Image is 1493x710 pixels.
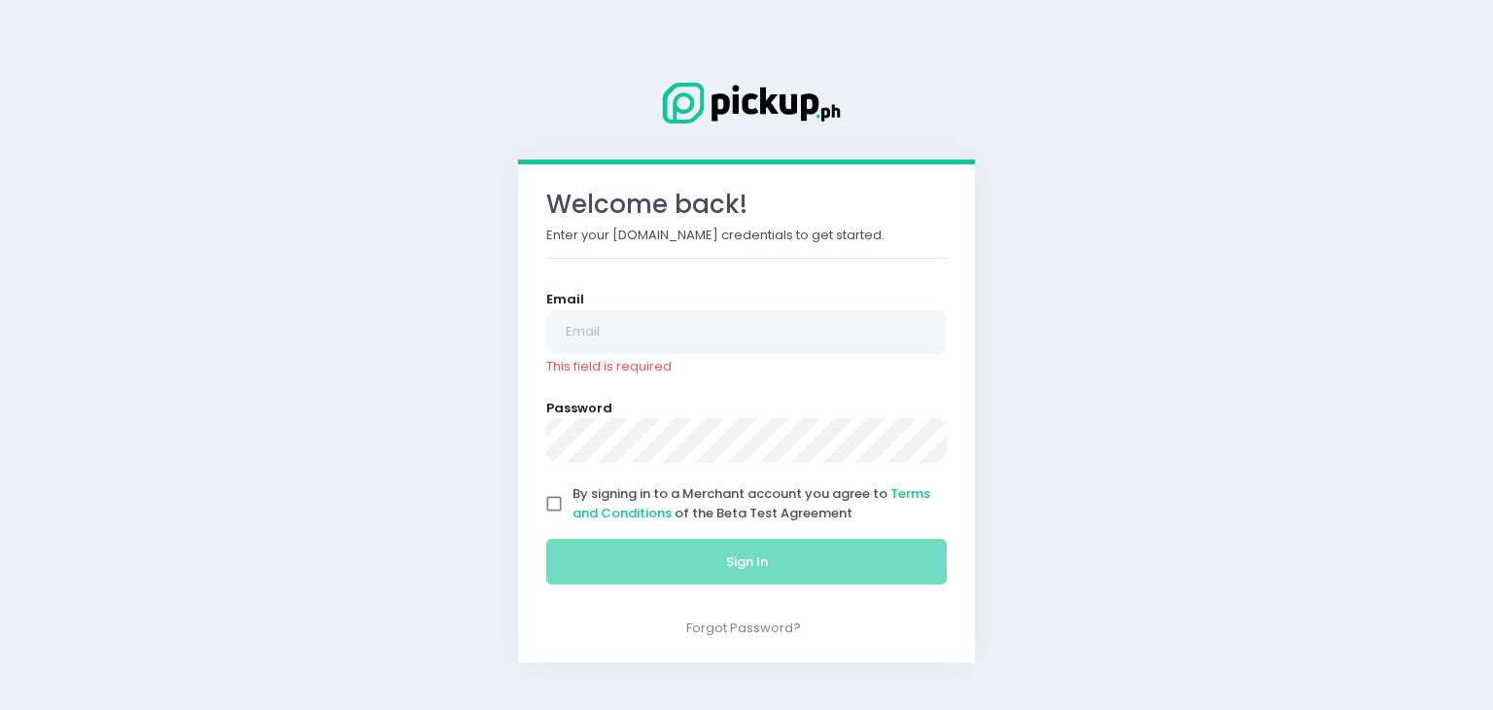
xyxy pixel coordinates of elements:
[726,552,768,571] span: Sign In
[546,290,584,309] label: Email
[546,226,947,245] p: Enter your [DOMAIN_NAME] credentials to get started.
[546,310,947,355] input: Email
[546,539,947,586] button: Sign In
[573,484,930,522] a: Terms and Conditions
[649,79,844,127] img: Logo
[686,619,801,637] a: Forgot Password?
[546,357,947,376] div: This field is required
[546,399,612,418] label: Password
[546,190,947,220] h3: Welcome back!
[573,484,930,522] span: By signing in to a Merchant account you agree to of the Beta Test Agreement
